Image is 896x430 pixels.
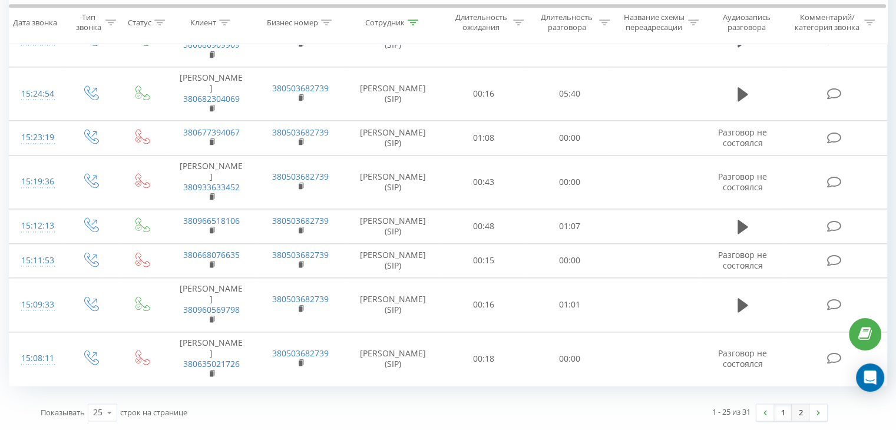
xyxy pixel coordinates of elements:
td: [PERSON_NAME] [167,277,256,332]
td: 00:16 [441,277,527,332]
span: Разговор не состоялся [718,348,767,369]
div: Аудиозапись разговора [712,12,781,32]
td: 00:15 [441,243,527,277]
a: 380682304069 [183,93,240,104]
div: 1 - 25 из 31 [712,406,750,418]
a: 380680909909 [183,39,240,50]
div: Дата звонка [13,17,57,27]
a: 380933633452 [183,181,240,193]
td: [PERSON_NAME] (SIP) [345,67,441,121]
td: 00:48 [441,209,527,243]
td: 00:43 [441,155,527,209]
span: строк на странице [120,407,187,418]
div: Длительность ожидания [452,12,511,32]
td: [PERSON_NAME] (SIP) [345,332,441,386]
a: 380503682739 [272,249,329,260]
div: 25 [93,406,103,418]
td: [PERSON_NAME] [167,155,256,209]
span: Разговор не состоялся [718,171,767,193]
td: [PERSON_NAME] (SIP) [345,243,441,277]
td: [PERSON_NAME] (SIP) [345,277,441,332]
a: 380503682739 [272,293,329,305]
div: 15:24:54 [21,82,52,105]
td: [PERSON_NAME] (SIP) [345,121,441,155]
td: 05:40 [527,67,612,121]
span: Разговор не состоялся [718,249,767,271]
a: 380503682739 [272,171,329,182]
div: 15:09:33 [21,293,52,316]
span: Показывать [41,407,85,418]
a: 380503682739 [272,348,329,359]
td: 00:00 [527,155,612,209]
td: 00:00 [527,121,612,155]
td: [PERSON_NAME] [167,67,256,121]
a: 380503682739 [272,215,329,226]
div: 15:12:13 [21,214,52,237]
td: 00:16 [441,67,527,121]
span: Разговор не состоялся [718,127,767,148]
td: [PERSON_NAME] [167,332,256,386]
div: Сотрудник [365,17,405,27]
div: Название схемы переадресации [623,12,685,32]
div: Статус [128,17,151,27]
a: 2 [792,404,809,421]
a: 380960569798 [183,304,240,315]
div: Open Intercom Messenger [856,363,884,392]
a: 1 [774,404,792,421]
div: 15:11:53 [21,249,52,272]
a: 380966518106 [183,215,240,226]
td: 01:07 [527,209,612,243]
div: 15:19:36 [21,170,52,193]
a: 380677394067 [183,127,240,138]
td: 01:01 [527,277,612,332]
a: 380503682739 [272,127,329,138]
td: [PERSON_NAME] (SIP) [345,155,441,209]
div: Клиент [190,17,216,27]
div: Бизнес номер [267,17,318,27]
div: 15:08:11 [21,347,52,370]
td: [PERSON_NAME] (SIP) [345,209,441,243]
div: Длительность разговора [537,12,596,32]
td: 00:00 [527,332,612,386]
td: 00:00 [527,243,612,277]
td: 00:18 [441,332,527,386]
a: 380503682739 [272,82,329,94]
div: 15:23:19 [21,126,52,149]
a: 380635021726 [183,358,240,369]
div: Тип звонка [74,12,102,32]
td: 01:08 [441,121,527,155]
a: 380668076635 [183,249,240,260]
div: Комментарий/категория звонка [792,12,861,32]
